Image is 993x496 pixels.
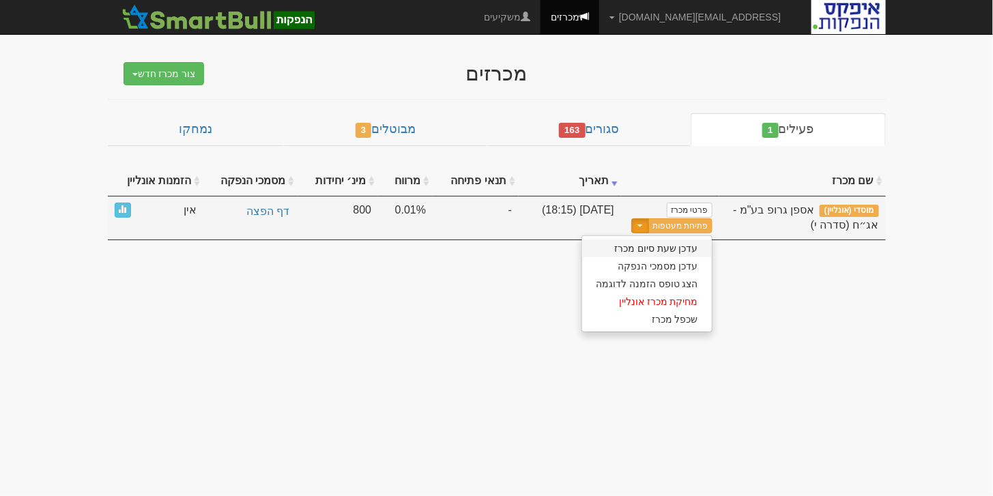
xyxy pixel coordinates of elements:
th: תנאי פתיחה : activate to sort column ascending [433,166,519,196]
a: סגורים [487,113,691,146]
span: 3 [356,123,372,138]
img: SmartBull Logo [118,3,319,31]
a: דף הפצה [210,203,291,221]
td: 0.01% [378,196,433,240]
a: פרטי מכרז [667,203,712,218]
a: מבוטלים [284,113,487,146]
span: מוסדי (אונליין) [820,205,879,217]
a: נמחקו [108,113,284,146]
button: פתיחת מעטפות [648,218,712,234]
a: עדכן שעת סיום מכרז [582,239,712,257]
a: פעילים [691,113,885,146]
th: מרווח : activate to sort column ascending [378,166,433,196]
th: שם מכרז : activate to sort column ascending [719,166,886,196]
span: אספן גרופ בע"מ - אג״ח (סדרה י) [733,204,878,231]
td: [DATE] (18:15) [519,196,621,240]
button: צור מכרז חדש [124,62,205,85]
th: תאריך : activate to sort column ascending [519,166,621,196]
a: הצג טופס הזמנה לדוגמה [582,275,712,293]
th: הזמנות אונליין : activate to sort column ascending [108,166,204,196]
td: - [433,196,519,240]
td: 800 [298,196,378,240]
span: אין [184,203,197,218]
span: 1 [762,123,779,138]
a: עדכן מסמכי הנפקה [582,257,712,275]
th: מינ׳ יחידות : activate to sort column ascending [298,166,378,196]
div: מכרזים [231,62,763,85]
th: מסמכי הנפקה : activate to sort column ascending [203,166,298,196]
a: מחיקת מכרז אונליין [582,293,712,310]
a: שכפל מכרז [582,310,712,328]
span: 163 [559,123,586,138]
